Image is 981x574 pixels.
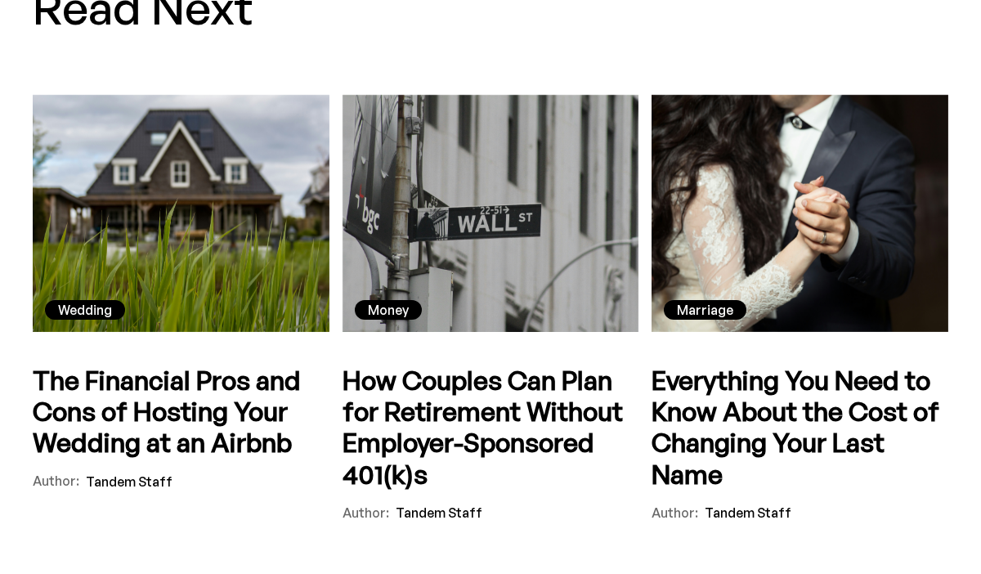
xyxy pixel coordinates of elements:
[86,472,172,491] div: Tandem Staff
[58,300,112,320] div: Wedding
[33,474,79,488] div: Author:
[652,365,948,523] a: Everything You Need to Know About the Cost of Changing Your Last NameAuthor:Tandem Staff
[652,506,698,520] div: Author:
[677,300,733,320] div: Marriage
[33,365,329,459] h5: The Financial Pros and Cons of Hosting Your Wedding at an Airbnb
[343,506,389,520] div: Author:
[368,300,409,320] div: Money
[396,503,482,522] div: Tandem Staff
[705,503,791,522] div: Tandem Staff
[343,365,639,491] h5: How Couples Can Plan for Retirement Without Employer-Sponsored 401(k)s
[343,365,639,523] a: How Couples Can Plan for Retirement Without Employer-Sponsored 401(k)sAuthor:Tandem Staff
[652,365,948,491] h5: Everything You Need to Know About the Cost of Changing Your Last Name
[33,365,329,491] a: The Financial Pros and Cons of Hosting Your Wedding at an AirbnbAuthor:Tandem Staff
